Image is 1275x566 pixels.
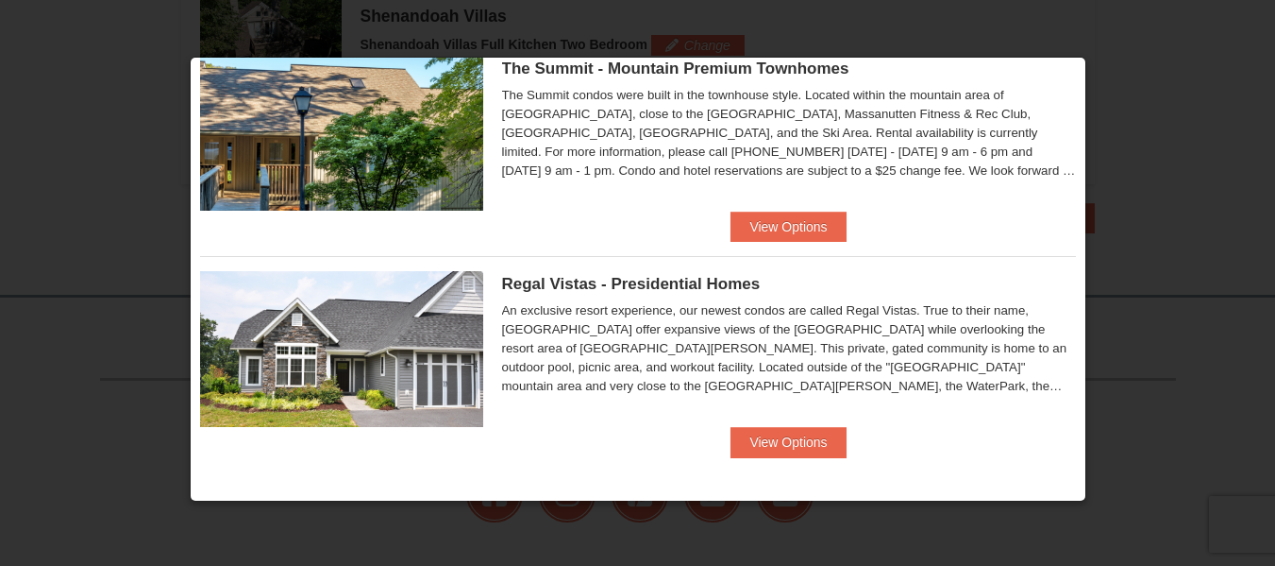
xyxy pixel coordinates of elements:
img: 19219034-1-0eee7e00.jpg [200,56,483,211]
div: The Summit condos were built in the townhouse style. Located within the mountain area of [GEOGRAP... [502,86,1076,180]
div: An exclusive resort experience, our newest condos are called Regal Vistas. True to their name, [G... [502,301,1076,396]
span: The Summit - Mountain Premium Townhomes [502,60,849,77]
button: View Options [730,212,846,242]
img: 19218991-1-902409a9.jpg [200,271,483,426]
button: View Options [730,427,846,457]
span: Regal Vistas - Presidential Homes [502,275,761,293]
